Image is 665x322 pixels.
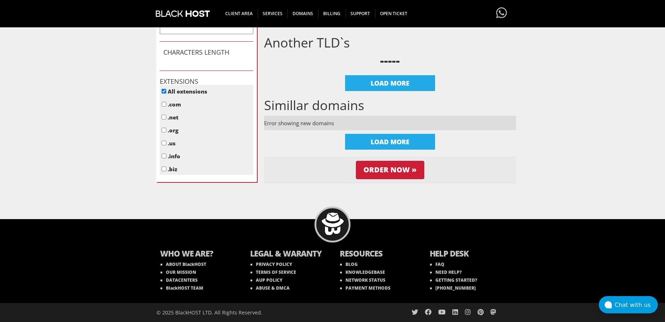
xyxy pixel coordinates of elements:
[430,277,477,283] a: GETTING STARTED?
[250,261,292,267] a: PRIVACY POLICY
[250,248,326,260] b: LEGAL & WARANTY
[264,36,516,50] h1: Another TLD`s
[345,134,435,150] div: LOAD MORE
[258,9,288,18] span: SERVICES
[160,248,236,260] b: WHO WE ARE?
[345,75,435,91] div: LOAD MORE
[250,285,290,291] a: ABUSE & DMCA
[168,165,177,173] label: .biz
[318,9,346,18] span: Billing
[321,213,344,235] img: BlackHOST mascont, Blacky.
[599,296,658,313] button: Chat with us
[250,269,296,275] a: TERMS OF SERVICE
[160,78,253,85] h1: EXTENSIONS
[375,9,412,18] span: Open Ticket
[168,127,178,134] label: .org
[160,261,206,267] a: ABOUT BlackHOST
[345,9,375,18] span: Support
[220,9,258,18] span: CLIENT AREA
[264,116,516,130] li: Error showing new domains
[430,285,476,291] a: [PHONE_NUMBER]
[250,277,282,283] a: AUP POLICY
[615,301,658,308] div: Chat with us
[430,269,462,275] a: NEED HELP?
[168,140,176,147] label: .us
[340,285,390,291] a: PAYMENT METHODS
[168,101,181,108] label: .com
[264,98,516,113] h1: Simillar domains
[356,161,424,179] input: Order Now »
[430,248,505,260] b: HELP DESK
[340,261,358,267] a: BLOG
[340,248,415,260] b: RESOURCES
[430,261,444,267] a: FAQ
[340,277,385,283] a: NETWORK STATUS
[168,114,178,121] label: .net
[160,277,198,283] a: DATACENTERS
[340,269,385,275] a: KNOWLEDGEBASE
[157,303,329,322] div: © 2025 BlackHOST LTD. All Rights Reserved.
[160,269,196,275] a: OUR MISSION
[168,153,180,160] label: .info
[160,285,203,291] a: BlackHOST TEAM
[163,49,250,56] h1: CHARACTERS LENGTH
[168,88,207,95] label: All extensions
[288,9,318,18] span: Domains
